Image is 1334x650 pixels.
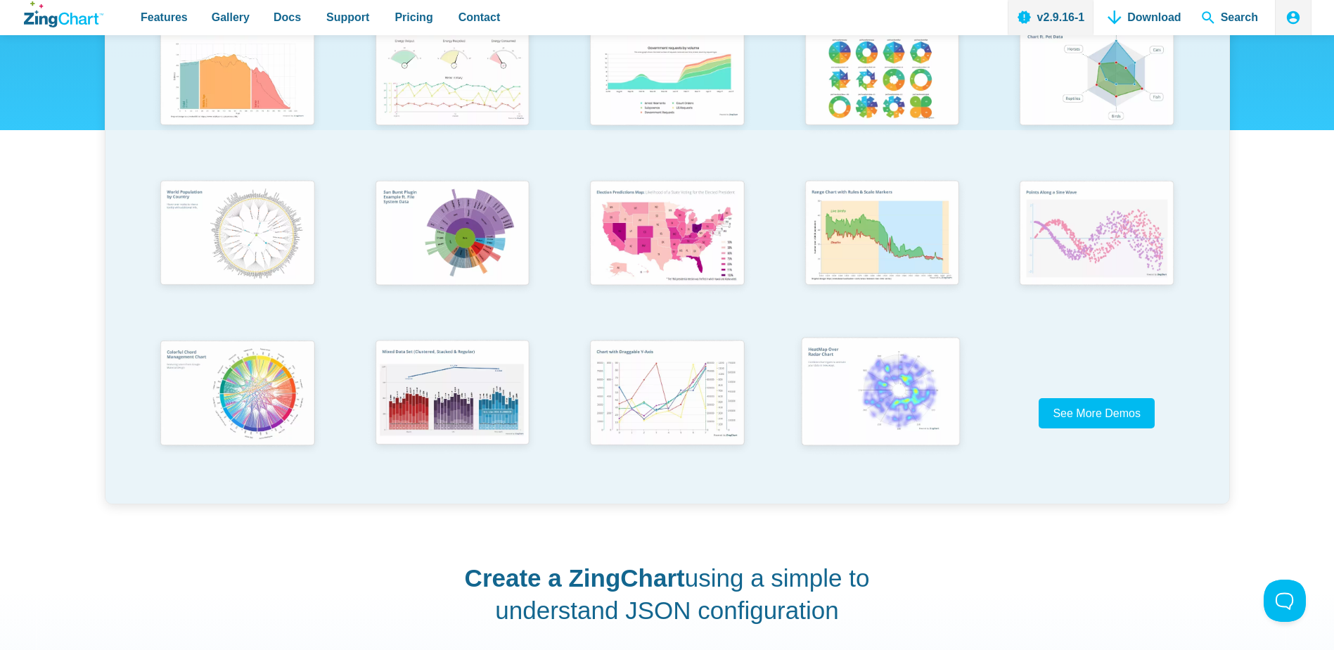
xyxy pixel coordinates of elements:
iframe: Toggle Customer Support [1264,580,1306,622]
a: Heatmap Over Radar Chart [774,333,989,493]
img: Points Along a Sine Wave [1011,174,1182,296]
a: Responsive Live Update Dashboard [345,13,560,173]
img: World Population by Country [151,174,323,297]
span: Support [326,8,369,27]
span: Contact [458,8,501,27]
img: Responsive Live Update Dashboard [366,13,538,136]
a: See More Demos [1039,398,1155,428]
a: Population Distribution by Age Group in 2052 [130,13,345,173]
span: Docs [274,8,301,27]
span: See More Demos [1053,407,1141,419]
img: Population Distribution by Age Group in 2052 [151,13,323,136]
span: Features [141,8,188,27]
strong: Create a ZingChart [465,564,685,592]
img: Sun Burst Plugin Example ft. File System Data [366,174,538,296]
a: Election Predictions Map [560,174,775,333]
img: Heatmap Over Radar Chart [792,330,969,457]
h2: using a simple to understand JSON configuration [461,562,873,626]
a: Range Chart with Rultes & Scale Markers [774,174,989,333]
img: Mixed Data Set (Clustered, Stacked, and Regular) [366,333,538,456]
img: Chart with Draggable Y-Axis [581,333,752,457]
a: Chart with Draggable Y-Axis [560,333,775,493]
a: World Population by Country [130,174,345,333]
img: Area Chart (Displays Nodes on Hover) [581,13,752,136]
a: Mixed Data Set (Clustered, Stacked, and Regular) [345,333,560,493]
img: Colorful Chord Management Chart [151,333,323,457]
a: Sun Burst Plugin Example ft. File System Data [345,174,560,333]
span: Gallery [212,8,250,27]
a: Area Chart (Displays Nodes on Hover) [560,13,775,173]
img: Election Predictions Map [581,174,752,296]
span: Pricing [395,8,432,27]
a: Pie Transform Options [774,13,989,173]
img: Range Chart with Rultes & Scale Markers [796,174,968,297]
a: Animated Radar Chart ft. Pet Data [989,13,1205,173]
img: Animated Radar Chart ft. Pet Data [1011,13,1182,136]
a: ZingChart Logo. Click to return to the homepage [24,1,103,27]
a: Points Along a Sine Wave [989,174,1205,333]
a: Colorful Chord Management Chart [130,333,345,493]
img: Pie Transform Options [796,13,968,136]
